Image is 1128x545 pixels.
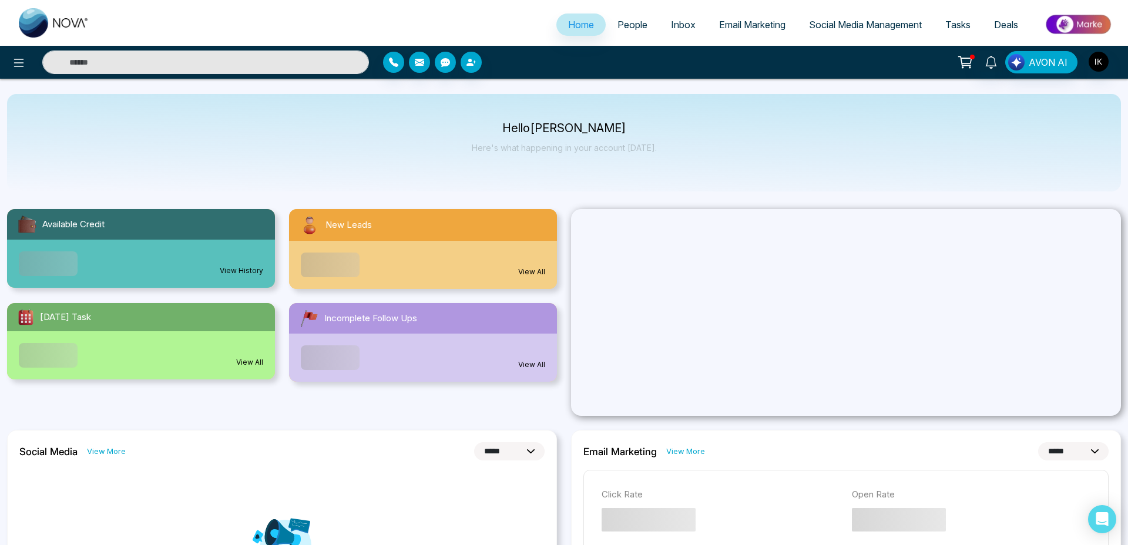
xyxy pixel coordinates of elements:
[40,311,91,324] span: [DATE] Task
[568,19,594,31] span: Home
[606,14,659,36] a: People
[16,308,35,327] img: todayTask.svg
[1088,505,1116,533] div: Open Intercom Messenger
[325,218,372,232] span: New Leads
[809,19,922,31] span: Social Media Management
[666,446,705,457] a: View More
[1036,11,1121,38] img: Market-place.gif
[659,14,707,36] a: Inbox
[472,143,657,153] p: Here's what happening in your account [DATE].
[934,14,982,36] a: Tasks
[518,267,545,277] a: View All
[994,19,1018,31] span: Deals
[19,8,89,38] img: Nova CRM Logo
[1005,51,1077,73] button: AVON AI
[1029,55,1067,69] span: AVON AI
[282,209,564,289] a: New LeadsView All
[797,14,934,36] a: Social Media Management
[707,14,797,36] a: Email Marketing
[42,218,105,231] span: Available Credit
[1008,54,1025,70] img: Lead Flow
[298,308,320,329] img: followUps.svg
[1089,52,1109,72] img: User Avatar
[556,14,606,36] a: Home
[945,19,971,31] span: Tasks
[282,303,564,382] a: Incomplete Follow UpsView All
[19,446,78,457] h2: Social Media
[671,19,696,31] span: Inbox
[87,446,126,457] a: View More
[617,19,647,31] span: People
[719,19,785,31] span: Email Marketing
[16,214,38,235] img: availableCredit.svg
[583,446,657,457] h2: Email Marketing
[982,14,1030,36] a: Deals
[518,359,545,370] a: View All
[602,488,840,502] p: Click Rate
[220,265,263,276] a: View History
[298,214,321,236] img: newLeads.svg
[472,123,657,133] p: Hello [PERSON_NAME]
[324,312,417,325] span: Incomplete Follow Ups
[236,357,263,368] a: View All
[852,488,1090,502] p: Open Rate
